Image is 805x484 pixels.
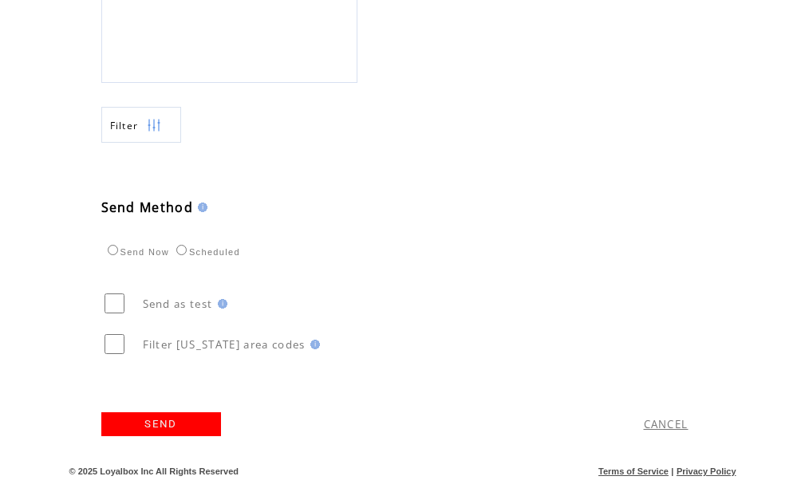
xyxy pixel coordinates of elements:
label: Scheduled [172,247,240,257]
img: help.gif [193,203,207,212]
img: help.gif [213,299,227,309]
span: Send Method [101,199,194,216]
span: Send as test [143,297,213,311]
img: filters.png [147,108,161,144]
a: Filter [101,107,181,143]
input: Scheduled [176,245,187,255]
span: Show filters [110,119,139,132]
a: Terms of Service [598,466,669,476]
label: Send Now [104,247,169,257]
a: CANCEL [644,417,689,431]
span: Filter [US_STATE] area codes [143,337,306,352]
span: | [671,466,673,476]
img: help.gif [306,340,320,349]
a: SEND [101,412,221,436]
a: Privacy Policy [677,466,736,476]
span: © 2025 Loyalbox Inc All Rights Reserved [69,466,239,476]
input: Send Now [108,245,118,255]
